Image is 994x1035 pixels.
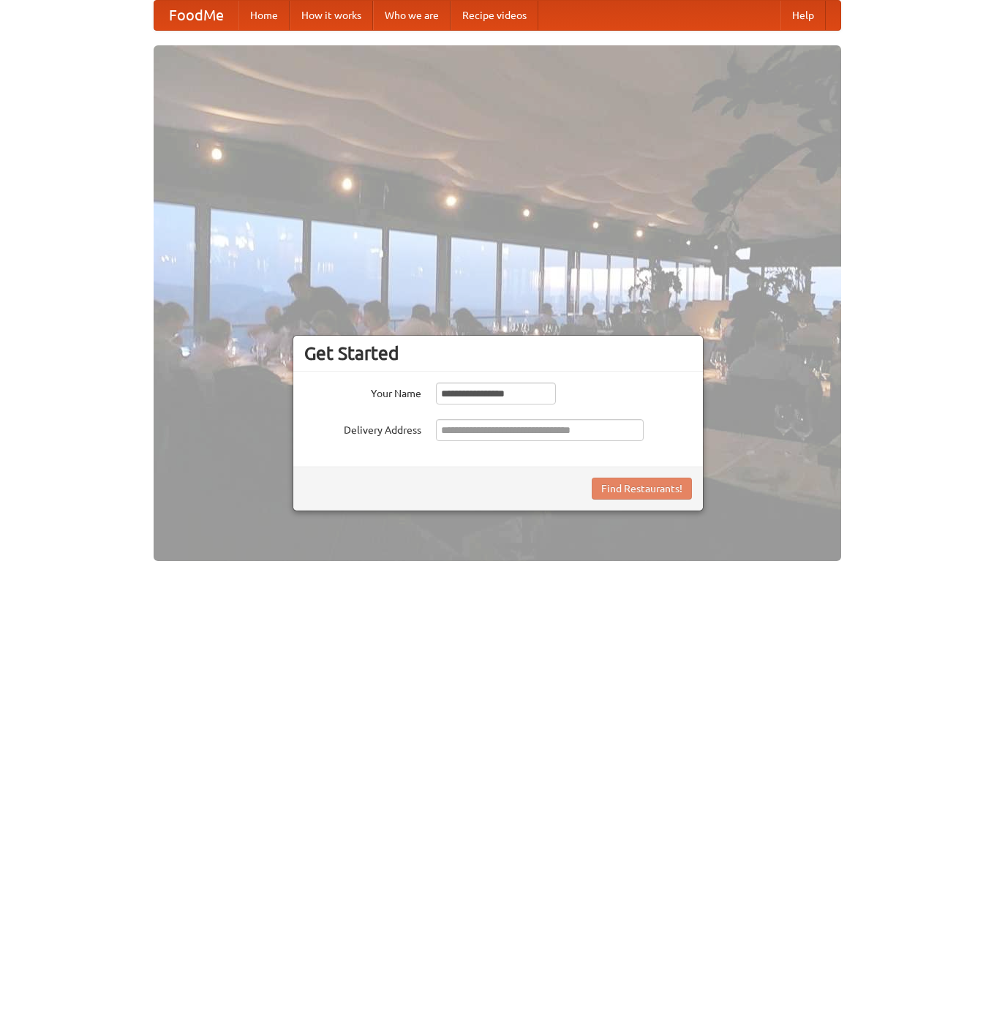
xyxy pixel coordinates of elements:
[290,1,373,30] a: How it works
[238,1,290,30] a: Home
[304,342,692,364] h3: Get Started
[154,1,238,30] a: FoodMe
[304,383,421,401] label: Your Name
[373,1,451,30] a: Who we are
[780,1,826,30] a: Help
[592,478,692,500] button: Find Restaurants!
[304,419,421,437] label: Delivery Address
[451,1,538,30] a: Recipe videos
